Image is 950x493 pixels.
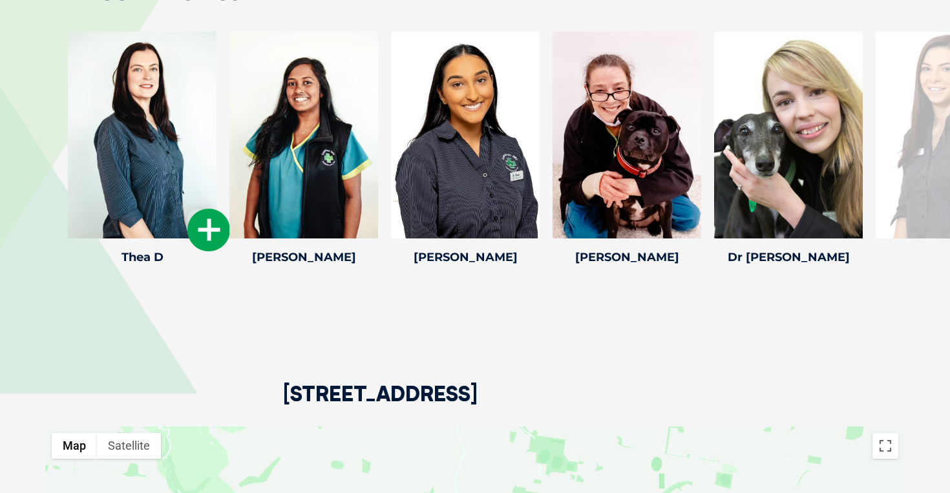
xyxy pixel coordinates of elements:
button: Search [925,59,938,72]
h4: Dr [PERSON_NAME] [714,251,863,263]
button: Show satellite imagery [97,433,161,459]
h2: [STREET_ADDRESS] [283,383,478,426]
h4: [PERSON_NAME] [391,251,540,263]
h4: [PERSON_NAME] [553,251,701,263]
h4: [PERSON_NAME] [229,251,378,263]
button: Show street map [52,433,97,459]
h4: Thea D [68,251,216,263]
button: Toggle fullscreen view [872,433,898,459]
